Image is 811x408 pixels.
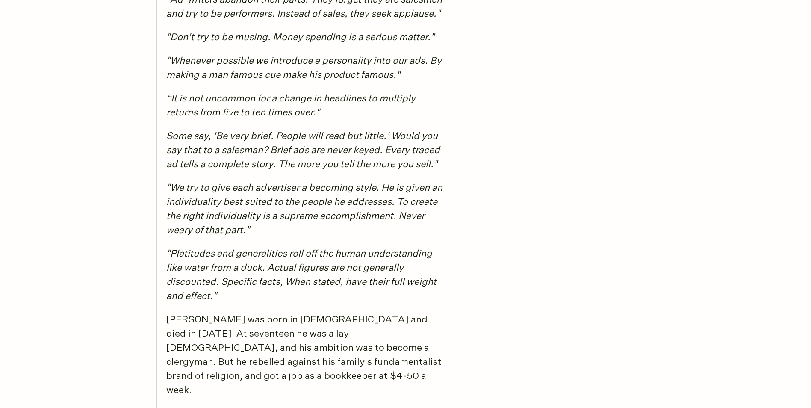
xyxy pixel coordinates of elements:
[166,132,440,169] em: Some say, 'Be very brief. People will read but little.' Would you say that to a salesman? Brief a...
[166,313,445,398] p: [PERSON_NAME] was born in [DEMOGRAPHIC_DATA] and died in [DATE]. At seventeen he was a lay [DEMOG...
[166,249,436,301] em: "Platitudes and generalities roll off the human understanding like water from a duck. Actual figu...
[166,56,442,80] em: "Whenever possible we introduce a personality into our ads. By making a man famous cue make his p...
[166,183,442,235] em: "We try to give each advertiser a becoming style. He is given an individuality best suited to the...
[166,94,416,118] em: “It is not uncommon for a change in headlines to multiply returns from five to ten times over."
[166,33,434,42] em: "Don't try to be musing. Money spending is a serious matter."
